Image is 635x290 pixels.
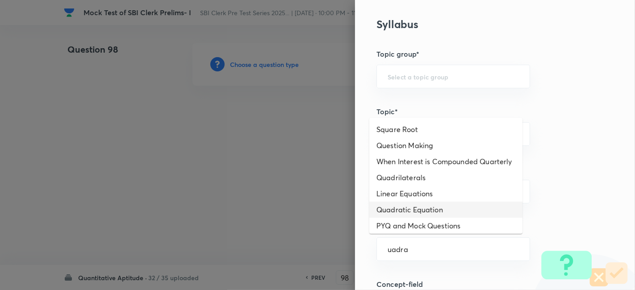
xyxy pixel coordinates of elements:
[376,18,584,31] h3: Syllabus
[376,49,584,59] h5: Topic group*
[525,191,526,193] button: Open
[369,202,522,218] li: Quadratic Equation
[388,245,519,253] input: Search a sub-concept
[376,106,584,117] h5: Topic*
[376,279,584,290] h5: Concept-field
[369,218,522,234] li: PYQ and Mock Questions
[369,170,522,186] li: Quadrilaterals
[369,137,522,153] li: Question Making
[369,153,522,170] li: When Interest is Compounded Quarterly
[525,249,526,250] button: Close
[369,121,522,137] li: Square Root
[388,72,519,81] input: Select a topic group
[525,133,526,135] button: Open
[525,76,526,78] button: Open
[369,186,522,202] li: Linear Equations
